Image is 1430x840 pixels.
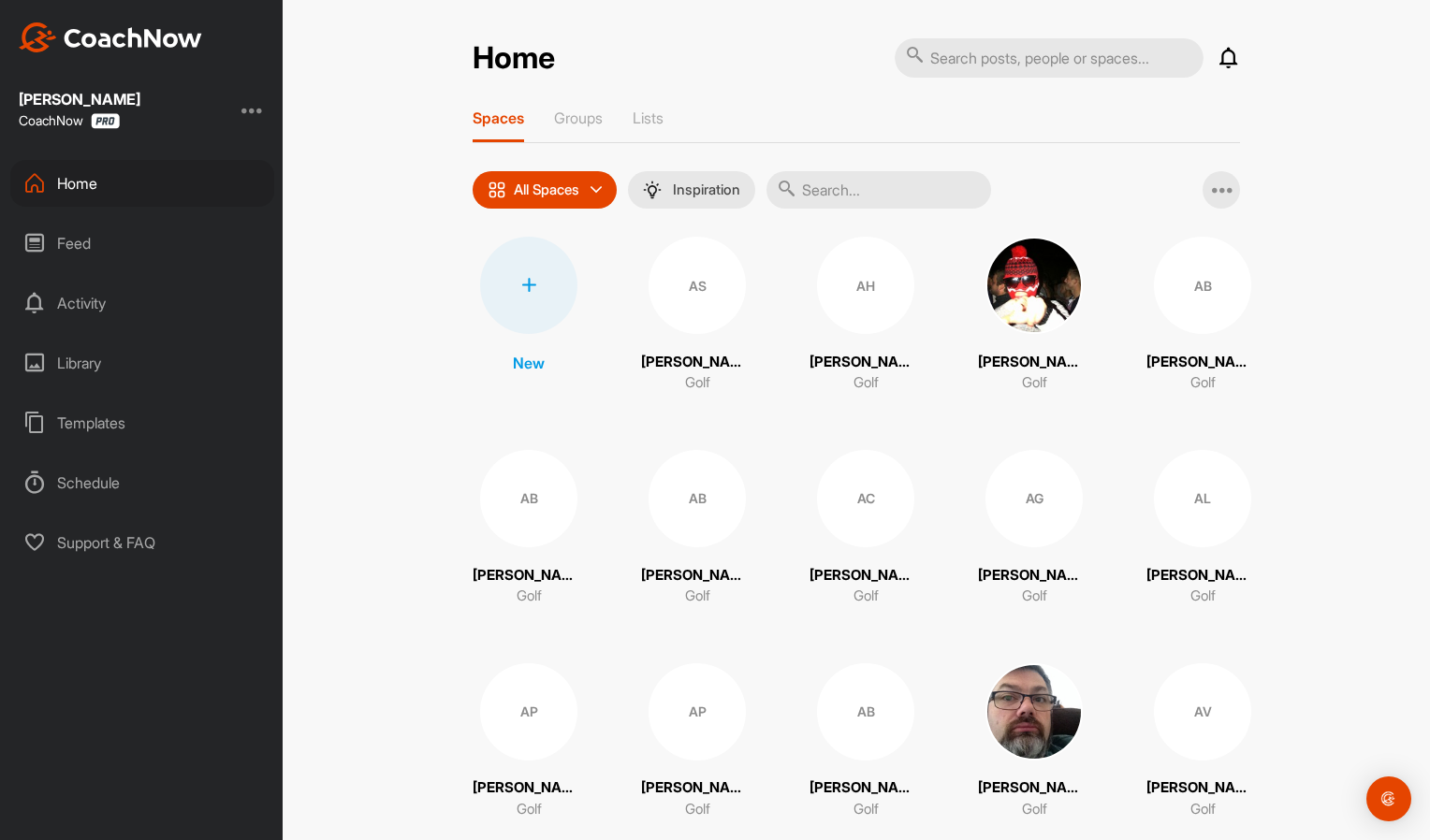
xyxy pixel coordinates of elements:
div: Feed [10,220,274,267]
p: Golf [685,586,710,607]
a: AL[PERSON_NAME]Golf [1146,450,1259,607]
div: AC [817,450,914,547]
a: AP[PERSON_NAME]Golf [473,663,585,820]
div: Templates [10,399,274,446]
div: AP [480,663,577,760]
div: Open Intercom Messenger [1366,776,1411,821]
div: AB [649,450,746,547]
div: Home [10,160,274,207]
p: [PERSON_NAME] [810,565,922,587]
div: AP [649,663,746,760]
p: Golf [854,586,879,607]
p: [PERSON_NAME] [978,565,1090,587]
div: Support & FAQ [10,519,274,566]
p: [PERSON_NAME] [978,352,1090,373]
p: Groups [554,109,603,127]
p: Golf [1190,372,1216,394]
a: AG[PERSON_NAME]Golf [978,450,1090,607]
img: square_735da85f88b1f33d63517dbc825c4fa7.jpg [985,663,1083,760]
p: [PERSON_NAME] [641,565,753,587]
input: Search posts, people or spaces... [895,38,1204,78]
div: Schedule [10,459,274,506]
img: CoachNow [19,22,202,52]
div: AL [1154,450,1251,547]
img: icon [488,181,506,199]
p: [PERSON_NAME] [473,565,585,587]
div: [PERSON_NAME] [19,92,140,107]
a: AP[PERSON_NAME]Golf [641,663,753,820]
div: AB [480,450,577,547]
p: [PERSON_NAME] [641,352,753,373]
p: Lists [633,109,664,127]
p: [PERSON_NAME] [978,777,1090,799]
div: CoachNow [19,113,120,129]
p: Golf [685,799,710,820]
p: [PERSON_NAME] [1146,777,1259,799]
p: Inspiration [673,182,740,197]
p: Golf [854,372,879,394]
p: Golf [517,586,542,607]
img: CoachNow Pro [91,113,120,129]
p: [PERSON_NAME] [1146,565,1259,587]
a: AC[PERSON_NAME]Golf [810,450,922,607]
a: AB[PERSON_NAME]Golf [473,450,585,607]
a: AB[PERSON_NAME]Golf [810,663,922,820]
a: AB[PERSON_NAME]Golf [641,450,753,607]
p: Golf [517,799,542,820]
p: Golf [1190,799,1216,820]
img: square_ad5dfa437f890d7037973503793deeb7.jpg [985,237,1083,334]
p: Golf [1022,372,1047,394]
a: AH[PERSON_NAME]Golf [810,237,922,394]
div: AV [1154,663,1251,760]
div: AB [817,663,914,760]
div: AS [649,237,746,334]
a: [PERSON_NAME]Golf [978,663,1090,820]
p: [PERSON_NAME] [1146,352,1259,373]
p: Golf [1022,586,1047,607]
p: [PERSON_NAME] [810,777,922,799]
div: AG [985,450,1083,547]
h2: Home [473,40,555,77]
a: AB[PERSON_NAME]Golf [1146,237,1259,394]
a: AV[PERSON_NAME]Golf [1146,663,1259,820]
div: AB [1154,237,1251,334]
div: AH [817,237,914,334]
p: All Spaces [514,182,579,197]
input: Search... [766,171,991,209]
p: [PERSON_NAME] [641,777,753,799]
p: Golf [685,372,710,394]
img: menuIcon [643,181,662,199]
p: Golf [854,799,879,820]
p: Golf [1022,799,1047,820]
div: Library [10,340,274,386]
p: [PERSON_NAME] [810,352,922,373]
p: [PERSON_NAME] [473,777,585,799]
div: Activity [10,280,274,326]
p: Golf [1190,586,1216,607]
p: Spaces [473,109,524,127]
a: [PERSON_NAME]Golf [978,237,1090,394]
a: AS[PERSON_NAME]Golf [641,237,753,394]
p: New [513,352,545,374]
